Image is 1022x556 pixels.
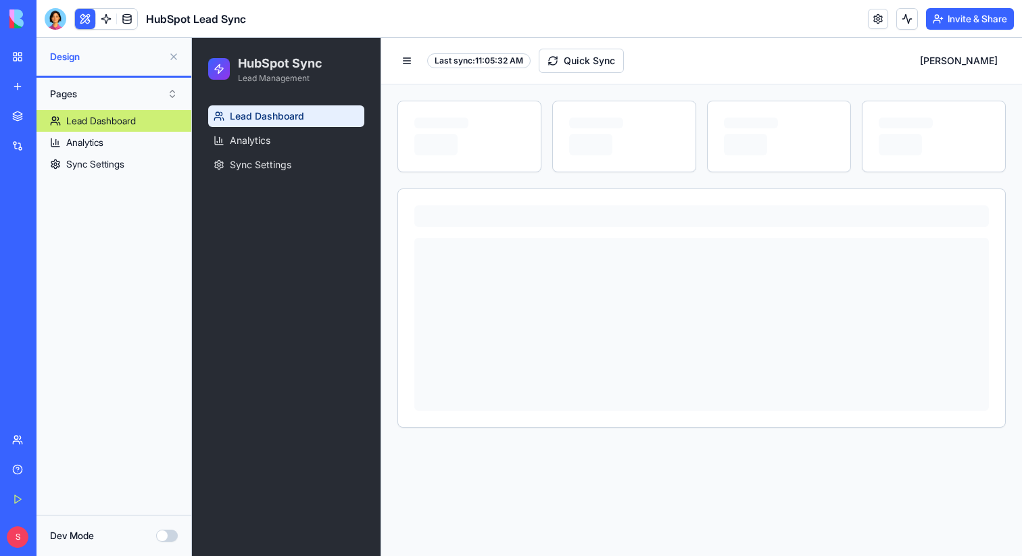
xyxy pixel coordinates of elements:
a: Analytics [36,132,191,153]
a: Lead Dashboard [36,110,191,132]
h1: HubSpot Sync [46,16,130,35]
div: Last sync: 11:05:32 AM [235,16,339,30]
img: logo [9,9,93,28]
div: Lead Dashboard [66,114,136,128]
a: Sync Settings [16,116,172,138]
span: Design [50,50,163,64]
a: Analytics [16,92,172,113]
span: HubSpot Lead Sync [146,11,246,27]
button: Invite & Share [926,8,1014,30]
span: S [7,526,28,548]
a: Lead Dashboard [16,68,172,89]
div: Analytics [66,136,103,149]
span: Analytics [38,96,78,109]
p: Lead Management [46,35,130,46]
span: Sync Settings [38,120,99,134]
div: Sync Settings [66,157,124,171]
button: [PERSON_NAME] [720,11,814,35]
button: Quick Sync [347,11,432,35]
button: Pages [43,83,185,105]
span: Lead Dashboard [38,72,112,85]
label: Dev Mode [50,529,94,542]
a: Sync Settings [36,153,191,175]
